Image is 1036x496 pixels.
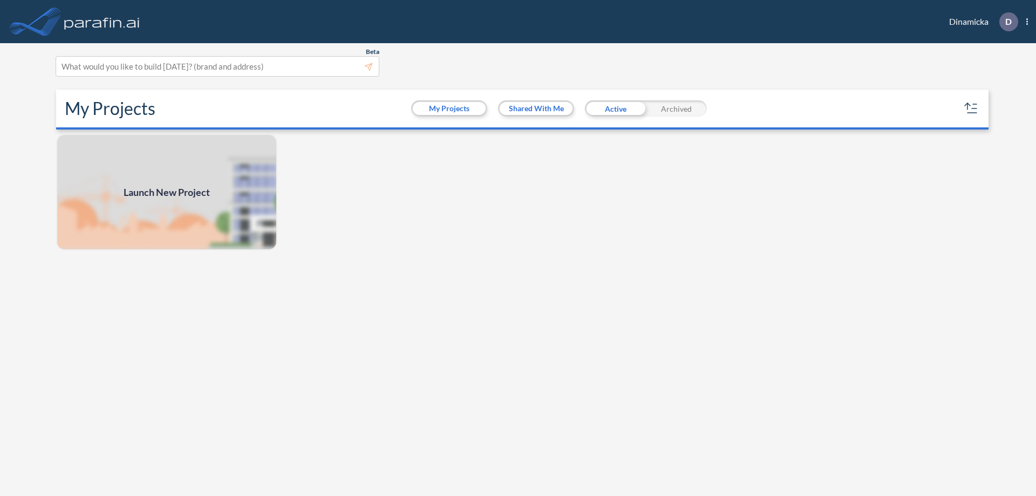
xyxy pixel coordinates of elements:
[366,47,379,56] span: Beta
[933,12,1028,31] div: Dinamicka
[124,185,210,200] span: Launch New Project
[585,100,646,117] div: Active
[963,100,980,117] button: sort
[1005,17,1012,26] p: D
[56,134,277,250] img: add
[65,98,155,119] h2: My Projects
[62,11,142,32] img: logo
[413,102,486,115] button: My Projects
[500,102,572,115] button: Shared With Me
[646,100,707,117] div: Archived
[56,134,277,250] a: Launch New Project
